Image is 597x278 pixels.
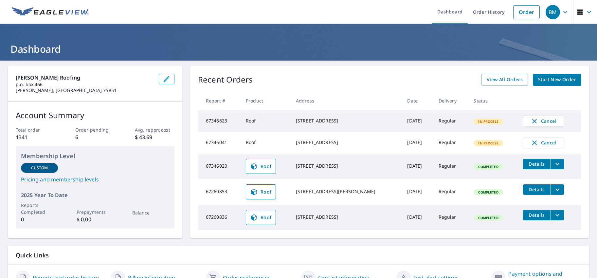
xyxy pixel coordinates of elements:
button: filesDropdownBtn-67260853 [551,184,564,195]
td: Regular [433,179,469,205]
a: Roof [246,159,276,174]
div: [STREET_ADDRESS] [296,118,397,124]
th: Status [468,91,517,110]
button: Cancel [523,137,564,148]
td: 67346041 [198,132,241,154]
p: Membership Level [21,152,169,160]
p: Prepayments [77,209,114,215]
td: [DATE] [402,154,433,179]
p: Total order [16,126,55,133]
span: Roof [250,213,272,221]
p: Custom [31,165,48,171]
span: In Process [474,119,502,124]
th: Address [291,91,402,110]
p: Recent Orders [198,74,253,86]
p: [PERSON_NAME] roofing [16,74,154,82]
span: Completed [474,190,502,195]
a: Roof [246,210,276,225]
div: BM [546,5,560,19]
span: Roof [250,162,272,170]
button: Cancel [523,116,564,127]
span: Cancel [530,139,557,147]
a: Roof [246,184,276,199]
th: Report # [198,91,241,110]
a: Pricing and membership levels [21,176,169,183]
span: View All Orders [487,76,523,84]
button: filesDropdownBtn-67346020 [551,159,564,169]
button: detailsBtn-67260853 [523,184,551,195]
span: Roof [250,188,272,196]
td: [DATE] [402,205,433,230]
p: Account Summary [16,109,174,121]
p: 0 [21,215,58,223]
p: $ 0.00 [77,215,114,223]
span: Completed [474,215,502,220]
td: [DATE] [402,179,433,205]
p: Reports Completed [21,202,58,215]
p: Quick Links [16,251,581,259]
td: 67346020 [198,154,241,179]
span: Details [527,186,547,193]
td: Regular [433,154,469,179]
p: 2025 Year To Date [21,191,169,199]
td: Regular [433,205,469,230]
th: Date [402,91,433,110]
td: Roof [241,110,291,132]
h1: Dashboard [8,42,589,56]
p: Avg. report cost [135,126,174,133]
div: [STREET_ADDRESS] [296,163,397,169]
img: EV Logo [12,7,89,17]
span: Cancel [530,117,557,125]
p: p.o. box 466 [16,82,154,87]
span: In Process [474,141,502,145]
span: Details [527,161,547,167]
button: filesDropdownBtn-67260836 [551,210,564,220]
span: Start New Order [538,76,576,84]
a: View All Orders [481,74,528,86]
span: Details [527,212,547,218]
p: $ 43.69 [135,133,174,141]
th: Delivery [433,91,469,110]
td: 67260836 [198,205,241,230]
td: 67346823 [198,110,241,132]
a: Start New Order [533,74,581,86]
td: 67260853 [198,179,241,205]
div: [STREET_ADDRESS] [296,214,397,220]
td: Regular [433,110,469,132]
p: Balance [132,209,169,216]
td: [DATE] [402,110,433,132]
td: Regular [433,132,469,154]
div: [STREET_ADDRESS] [296,139,397,146]
a: Order [513,5,540,19]
td: [DATE] [402,132,433,154]
p: Order pending [75,126,115,133]
p: 1341 [16,133,55,141]
button: detailsBtn-67346020 [523,159,551,169]
span: Completed [474,164,502,169]
p: 6 [75,133,115,141]
div: [STREET_ADDRESS][PERSON_NAME] [296,188,397,195]
p: [PERSON_NAME], [GEOGRAPHIC_DATA] 75851 [16,87,154,93]
th: Product [241,91,291,110]
button: detailsBtn-67260836 [523,210,551,220]
td: Roof [241,132,291,154]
